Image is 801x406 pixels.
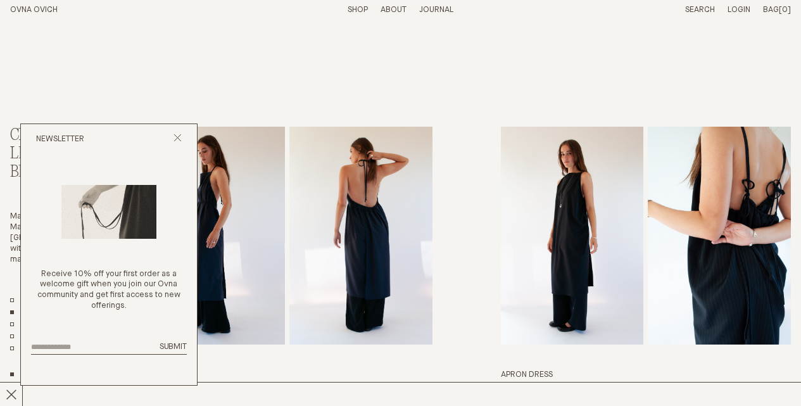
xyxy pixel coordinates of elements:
a: Home [10,6,58,14]
span: Bag [763,6,779,14]
a: Core [10,332,39,343]
h4: Ink [142,381,432,391]
a: Search [685,6,715,14]
p: Made in Tāmaki Makaurau [GEOGRAPHIC_DATA] with low-impact materials. [10,212,99,265]
a: All [10,296,29,307]
img: Apron Dress [501,127,644,345]
a: Login [728,6,750,14]
h2: Newsletter [36,134,84,145]
a: Shop [348,6,368,14]
a: Sale [10,343,36,354]
h3: Apron Dress [142,370,432,381]
a: Chapter 21 [10,320,61,331]
h3: Less But Better [10,145,99,182]
h3: Apron Dress [501,370,791,381]
a: Show All [10,369,29,380]
span: Submit [160,343,187,351]
p: Receive 10% off your first order as a welcome gift when you join our Ovna community and get first... [31,269,187,312]
summary: About [381,5,407,16]
img: Apron Dress [142,127,285,345]
a: Chapter 22 [10,308,63,319]
span: [0] [779,6,791,14]
button: Close popup [173,134,182,146]
button: Submit [160,342,187,353]
h2: Chapter 22 [10,127,99,145]
a: Journal [419,6,453,14]
h4: Pinstripe [501,381,791,391]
